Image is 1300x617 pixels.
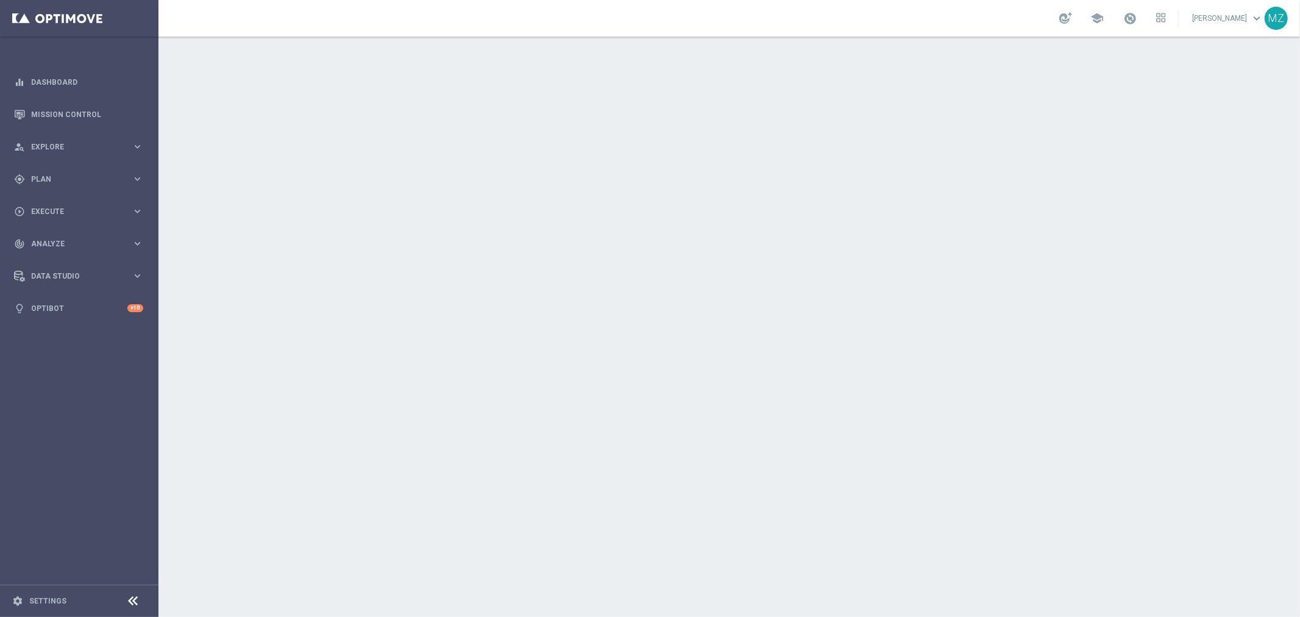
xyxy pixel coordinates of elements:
[1250,12,1263,25] span: keyboard_arrow_down
[31,66,143,98] a: Dashboard
[14,271,132,282] div: Data Studio
[1090,12,1104,25] span: school
[29,597,66,605] a: Settings
[31,208,132,215] span: Execute
[132,238,143,249] i: keyboard_arrow_right
[14,238,132,249] div: Analyze
[127,304,143,312] div: +10
[14,206,132,217] div: Execute
[14,141,132,152] div: Explore
[13,174,144,184] button: gps_fixed Plan keyboard_arrow_right
[31,273,132,280] span: Data Studio
[31,292,127,324] a: Optibot
[132,141,143,152] i: keyboard_arrow_right
[14,292,143,324] div: Optibot
[31,98,143,130] a: Mission Control
[132,205,143,217] i: keyboard_arrow_right
[31,240,132,248] span: Analyze
[13,304,144,313] button: lightbulb Optibot +10
[132,173,143,185] i: keyboard_arrow_right
[31,143,132,151] span: Explore
[1191,9,1265,27] a: [PERSON_NAME]keyboard_arrow_down
[14,98,143,130] div: Mission Control
[13,110,144,119] button: Mission Control
[14,77,25,88] i: equalizer
[14,174,132,185] div: Plan
[14,238,25,249] i: track_changes
[13,207,144,216] button: play_circle_outline Execute keyboard_arrow_right
[14,141,25,152] i: person_search
[14,174,25,185] i: gps_fixed
[13,239,144,249] button: track_changes Analyze keyboard_arrow_right
[14,206,25,217] i: play_circle_outline
[1265,7,1288,30] div: MZ
[13,142,144,152] button: person_search Explore keyboard_arrow_right
[12,596,23,607] i: settings
[132,270,143,282] i: keyboard_arrow_right
[13,77,144,87] button: equalizer Dashboard
[13,271,144,281] button: Data Studio keyboard_arrow_right
[14,66,143,98] div: Dashboard
[14,303,25,314] i: lightbulb
[31,176,132,183] span: Plan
